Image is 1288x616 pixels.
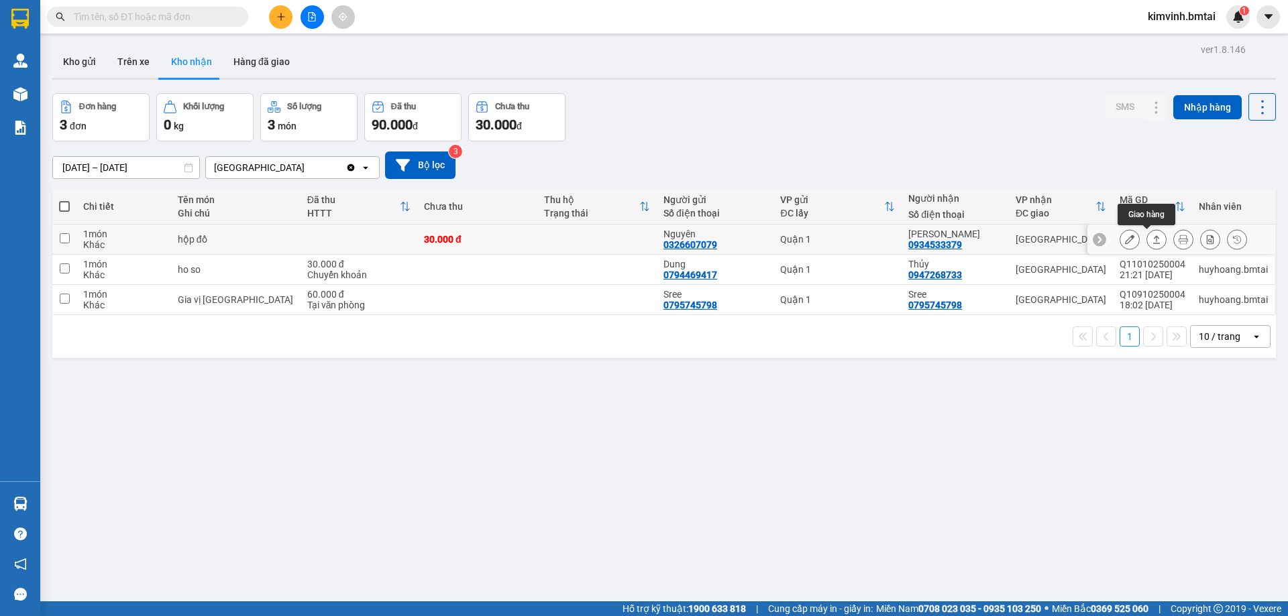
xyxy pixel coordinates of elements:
input: Select a date range. [53,157,199,178]
div: 10 / trang [1199,330,1240,343]
img: warehouse-icon [13,54,28,68]
th: Toggle SortBy [773,189,902,225]
span: đ [517,121,522,131]
span: file-add [307,12,317,21]
span: ⚪️ [1044,606,1049,611]
span: 90.000 [372,117,413,133]
button: Khối lượng0kg [156,93,254,141]
div: Nguyên [663,229,767,239]
div: Người gửi [663,194,767,205]
div: 1 món [83,289,164,300]
div: 0795745798 [908,300,962,310]
img: logo-vxr [11,9,29,29]
span: món [278,121,297,131]
div: 60.000 đ [307,289,411,300]
div: Đơn hàng [79,102,116,111]
div: ver 1.8.146 [1201,42,1246,57]
span: 0 [164,117,171,133]
div: [GEOGRAPHIC_DATA] [1016,234,1106,245]
div: Tên món [178,194,294,205]
div: [GEOGRAPHIC_DATA] [1016,264,1106,275]
div: 0934533379 [908,239,962,250]
div: huyhoang.bmtai [1199,264,1268,275]
div: Chi tiết [83,201,164,212]
div: Quận 1 [780,264,895,275]
span: Miền Nam [876,601,1041,616]
strong: 1900 633 818 [688,603,746,614]
span: | [1159,601,1161,616]
span: Hỗ trợ kỹ thuật: [623,601,746,616]
button: plus [269,5,292,29]
div: Sửa đơn hàng [1120,229,1140,249]
input: Tìm tên, số ĐT hoặc mã đơn [74,9,232,24]
div: Số lượng [287,102,321,111]
div: Gia vị Ấn Độ [178,294,294,305]
div: Mã GD [1120,194,1175,205]
span: question-circle [14,528,27,540]
div: Dung [663,259,767,269]
span: đơn [70,121,87,131]
div: Số điện thoại [908,209,1002,220]
div: Tại văn phòng [307,300,411,310]
div: Quận 1 [780,294,895,305]
div: Sree [663,289,767,300]
div: Đã thu [307,194,400,205]
div: ho so [178,264,294,275]
svg: Clear value [345,162,356,173]
button: Kho gửi [52,46,107,78]
div: Nhân viên [1199,201,1268,212]
svg: open [1251,331,1262,342]
span: search [56,12,65,21]
sup: 3 [449,145,462,158]
div: Đã thu [391,102,416,111]
span: caret-down [1263,11,1275,23]
span: kimvinh.bmtai [1137,8,1226,25]
div: 0947268733 [908,269,962,280]
div: HTTT [307,208,400,219]
button: 1 [1120,326,1140,347]
div: Người nhận [908,193,1002,204]
button: aim [331,5,355,29]
div: VP gửi [780,194,884,205]
div: ĐC lấy [780,208,884,219]
span: 1 [1242,6,1246,15]
button: Số lượng3món [260,93,358,141]
div: 1 món [83,259,164,269]
span: Cung cấp máy in - giấy in: [768,601,873,616]
div: Chưa thu [424,201,530,212]
th: Toggle SortBy [537,189,657,225]
div: Khác [83,239,164,250]
img: warehouse-icon [13,87,28,101]
div: 21:21 [DATE] [1120,269,1185,280]
button: caret-down [1256,5,1280,29]
span: plus [276,12,286,21]
button: Trên xe [107,46,160,78]
div: 30.000 đ [424,234,530,245]
div: Hoàng Anh [908,229,1002,239]
div: huyhoang.bmtai [1199,294,1268,305]
div: Thủy [908,259,1002,269]
div: 30.000 đ [307,259,411,269]
button: SMS [1105,95,1145,119]
button: Nhập hàng [1173,95,1242,119]
div: hộp đồ [178,234,294,245]
strong: 0708 023 035 - 0935 103 250 [918,603,1041,614]
div: Trạng thái [544,208,639,219]
div: 0326607079 [663,239,717,250]
div: Sree [908,289,1002,300]
div: 1 món [83,229,164,239]
input: Selected Nha Trang. [306,161,307,174]
span: message [14,588,27,601]
div: Khác [83,269,164,280]
div: Chưa thu [495,102,529,111]
div: Q10910250004 [1120,289,1185,300]
span: copyright [1214,604,1223,613]
span: 30.000 [476,117,517,133]
div: [GEOGRAPHIC_DATA] [214,161,305,174]
div: Số điện thoại [663,208,767,219]
div: Ghi chú [178,208,294,219]
div: Thu hộ [544,194,639,205]
div: Khối lượng [183,102,224,111]
button: Kho nhận [160,46,223,78]
span: notification [14,558,27,570]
